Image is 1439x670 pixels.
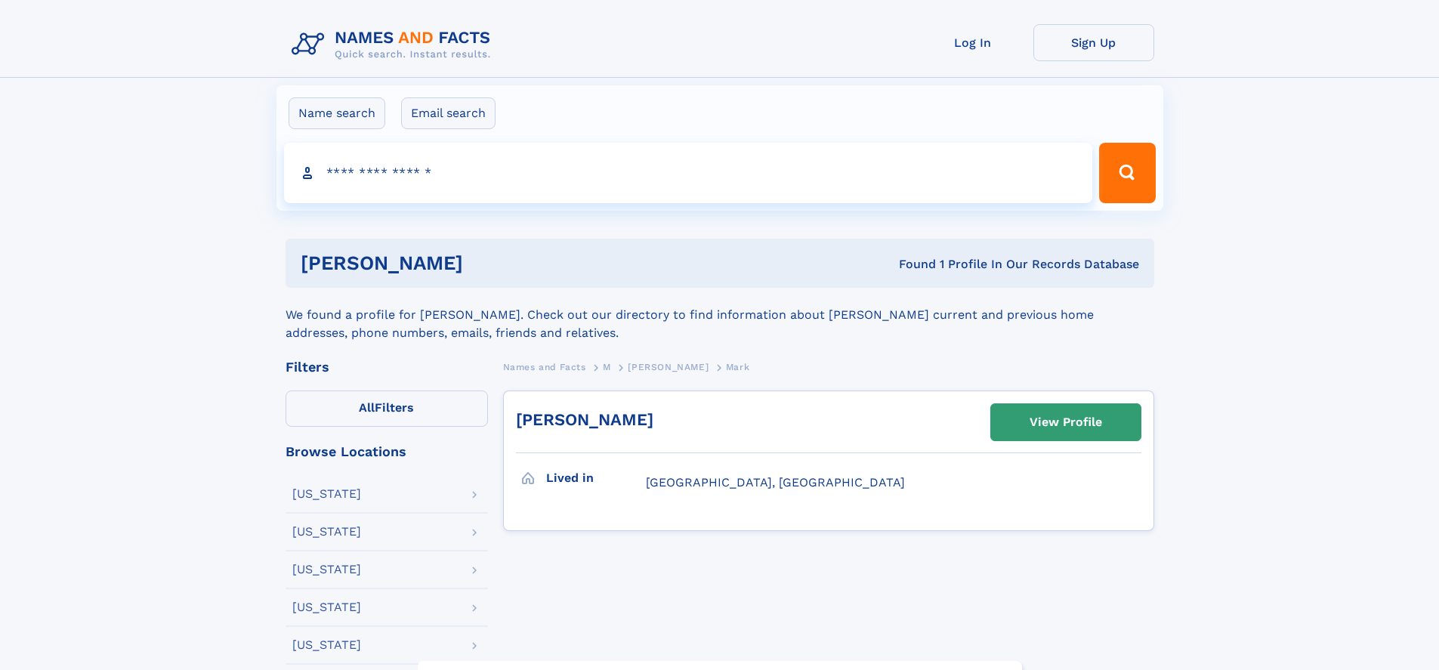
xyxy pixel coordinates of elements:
[292,526,361,538] div: [US_STATE]
[912,24,1033,61] a: Log In
[292,601,361,613] div: [US_STATE]
[628,357,709,376] a: [PERSON_NAME]
[286,288,1154,342] div: We found a profile for [PERSON_NAME]. Check out our directory to find information about [PERSON_N...
[292,639,361,651] div: [US_STATE]
[726,362,749,372] span: Mark
[286,24,503,65] img: Logo Names and Facts
[292,563,361,576] div: [US_STATE]
[286,445,488,459] div: Browse Locations
[286,391,488,427] label: Filters
[292,488,361,500] div: [US_STATE]
[503,357,586,376] a: Names and Facts
[284,143,1093,203] input: search input
[546,465,646,491] h3: Lived in
[1030,405,1102,440] div: View Profile
[603,357,611,376] a: M
[401,97,496,129] label: Email search
[516,410,653,429] a: [PERSON_NAME]
[628,362,709,372] span: [PERSON_NAME]
[1033,24,1154,61] a: Sign Up
[603,362,611,372] span: M
[289,97,385,129] label: Name search
[991,404,1141,440] a: View Profile
[286,360,488,374] div: Filters
[301,254,681,273] h1: [PERSON_NAME]
[359,400,375,415] span: All
[681,256,1139,273] div: Found 1 Profile In Our Records Database
[1099,143,1155,203] button: Search Button
[646,475,905,489] span: [GEOGRAPHIC_DATA], [GEOGRAPHIC_DATA]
